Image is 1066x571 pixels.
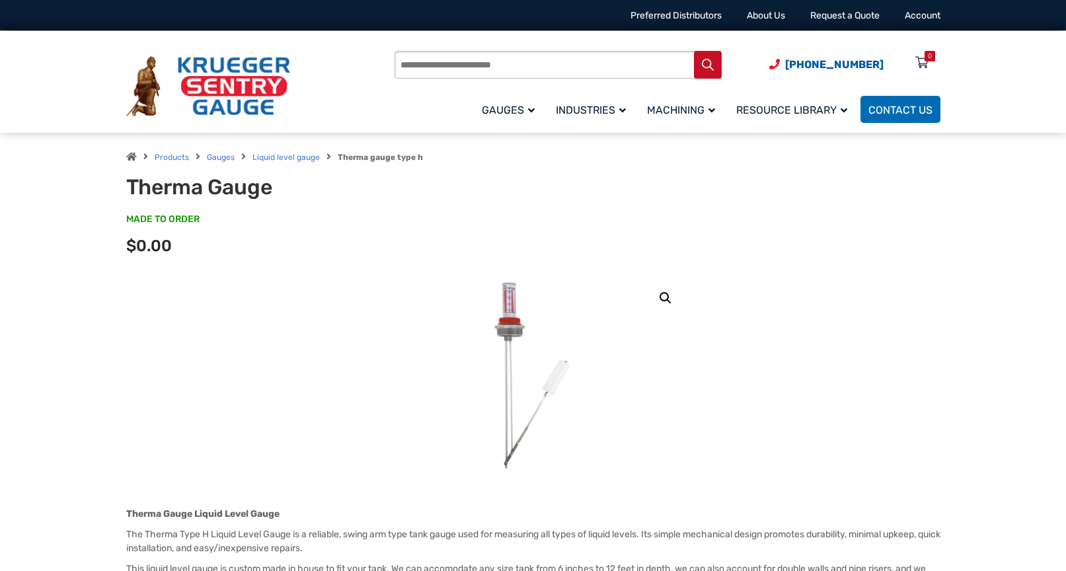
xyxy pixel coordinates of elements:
[785,58,884,71] span: [PHONE_NUMBER]
[126,508,280,519] strong: Therma Gauge Liquid Level Gauge
[860,96,940,123] a: Contact Us
[630,10,722,21] a: Preferred Distributors
[126,56,290,117] img: Krueger Sentry Gauge
[747,10,785,21] a: About Us
[654,286,677,310] a: View full-screen image gallery
[338,153,423,162] strong: Therma gauge type h
[155,153,189,162] a: Products
[207,153,235,162] a: Gauges
[736,104,847,116] span: Resource Library
[252,153,320,162] a: Liquid level gauge
[434,276,632,474] img: Therma Gauge
[474,94,548,125] a: Gauges
[126,174,452,200] h1: Therma Gauge
[556,104,626,116] span: Industries
[647,104,715,116] span: Machining
[868,104,933,116] span: Contact Us
[548,94,639,125] a: Industries
[126,527,940,555] p: The Therma Type H Liquid Level Gauge is a reliable, swing arm type tank gauge used for measuring ...
[905,10,940,21] a: Account
[928,51,932,61] div: 0
[126,213,200,226] span: MADE TO ORDER
[769,56,884,73] a: Phone Number (920) 434-8860
[728,94,860,125] a: Resource Library
[810,10,880,21] a: Request a Quote
[482,104,535,116] span: Gauges
[126,237,172,255] span: $0.00
[639,94,728,125] a: Machining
